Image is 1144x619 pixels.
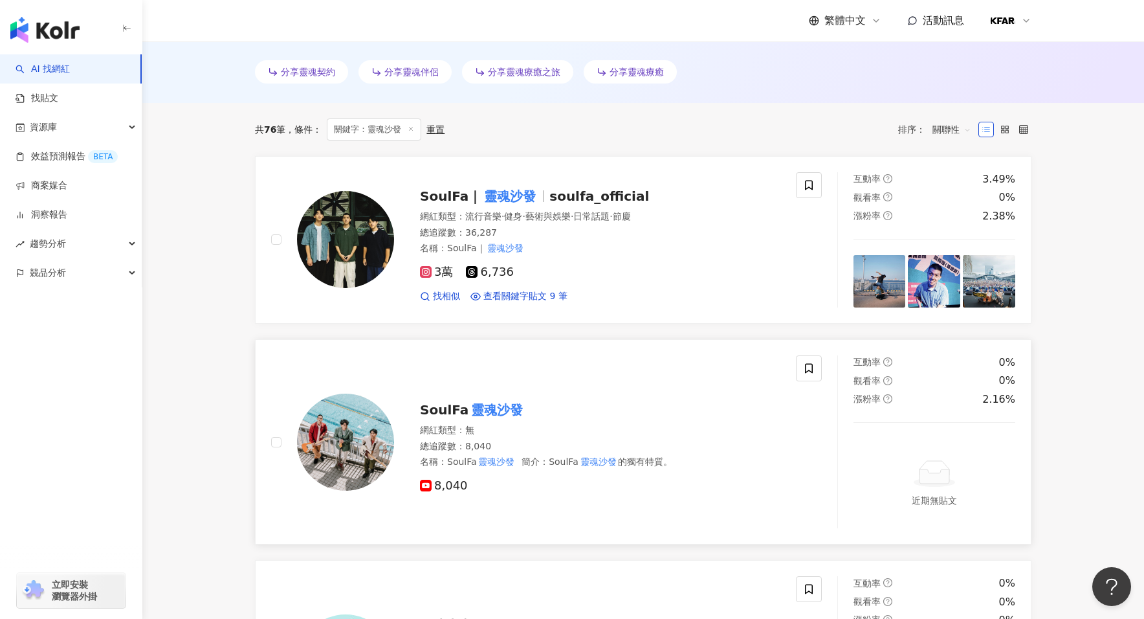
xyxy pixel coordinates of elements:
span: soulfa_official [549,188,649,204]
div: 重置 [426,124,445,135]
span: · [522,211,525,221]
span: question-circle [883,376,892,385]
img: post-image [908,255,960,308]
a: 效益預測報告BETA [16,150,118,163]
span: question-circle [883,192,892,201]
div: 總追蹤數 ： 36,287 [420,227,780,240]
span: 關鍵字：靈魂沙發 [327,118,421,141]
span: 活動訊息 [923,14,964,27]
span: 互動率 [853,578,881,589]
span: question-circle [883,578,892,587]
div: 共 筆 [255,124,285,135]
span: question-circle [883,357,892,366]
span: 簡介 ： [522,455,672,469]
a: 找相似 [420,290,460,303]
span: 資源庫 [30,113,57,142]
div: 總追蹤數 ： 8,040 [420,440,780,453]
span: 的獨有特質。 [618,456,672,467]
mark: 靈魂沙發 [477,455,517,469]
div: 網紅類型 ： 無 [420,424,780,437]
span: 3萬 [420,265,453,279]
span: 節慶 [613,211,631,221]
span: · [571,211,573,221]
img: logo [10,17,80,43]
div: 2.16% [982,392,1015,407]
span: · [610,211,612,221]
iframe: Help Scout Beacon - Open [1092,567,1131,606]
span: 健身 [504,211,522,221]
span: SoulFa [447,456,477,467]
div: 0% [999,355,1015,370]
span: 立即安裝 瀏覽器外掛 [52,579,97,602]
div: 排序： [898,119,978,140]
span: 流行音樂 [465,211,501,221]
span: 名稱 ： [420,241,525,255]
span: 漲粉率 [853,394,881,404]
a: 商案媒合 [16,179,67,192]
span: 分享靈魂契約 [281,67,335,77]
span: 76 [264,124,276,135]
span: 藝術與娛樂 [525,211,571,221]
img: post-image [963,255,1015,308]
span: SoulFa｜ [420,188,481,204]
span: question-circle [883,211,892,220]
a: KOL AvatarSoulFa靈魂沙發網紅類型：無總追蹤數：8,040名稱：SoulFa靈魂沙發簡介：SoulFa靈魂沙發的獨有特質。8,040互動率question-circle0%觀看率q... [255,339,1031,545]
span: · [501,211,504,221]
span: 觀看率 [853,376,881,386]
span: question-circle [883,174,892,183]
span: 分享靈魂療癒 [610,67,664,77]
span: 找相似 [433,290,460,303]
div: 近期無貼文 [912,493,957,508]
span: SoulFa｜ [447,243,486,253]
mark: 靈魂沙發 [578,455,619,469]
span: question-circle [883,597,892,606]
div: 0% [999,190,1015,205]
span: 查看關鍵字貼文 9 筆 [483,290,567,303]
a: 找貼文 [16,92,58,105]
span: 條件 ： [285,124,322,135]
span: 互動率 [853,357,881,367]
div: 0% [999,374,1015,388]
span: SoulFa [420,402,468,418]
span: 分享靈魂療癒之旅 [488,67,560,77]
div: 0% [999,595,1015,609]
span: 互動率 [853,174,881,184]
span: 競品分析 [30,258,66,287]
span: SoulFa [549,456,578,467]
img: chrome extension [21,580,46,601]
span: 6,736 [466,265,514,279]
div: 網紅類型 ： [420,210,780,223]
span: 觀看率 [853,192,881,203]
span: 分享靈魂伴侶 [384,67,439,77]
a: 洞察報告 [16,208,67,221]
div: 2.38% [982,209,1015,223]
mark: 靈魂沙發 [468,400,525,420]
mark: 靈魂沙發 [481,186,538,207]
span: 8,040 [420,479,468,493]
div: 3.49% [982,172,1015,186]
span: 觀看率 [853,596,881,607]
span: 趨勢分析 [30,229,66,258]
img: post-image [853,255,906,308]
img: KOL Avatar [297,191,394,288]
div: 0% [999,576,1015,591]
a: searchAI 找網紅 [16,63,70,76]
a: chrome extension立即安裝 瀏覽器外掛 [17,573,126,608]
img: KOL Avatar [297,394,394,491]
mark: 靈魂沙發 [486,241,526,255]
span: 日常話題 [573,211,610,221]
span: 繁體中文 [824,14,866,28]
img: KKFARM-logo-black.png [991,8,1015,33]
span: 漲粉率 [853,210,881,221]
span: 名稱 ： [420,456,516,467]
span: 關聯性 [932,119,971,140]
a: 查看關鍵字貼文 9 筆 [470,290,567,303]
span: question-circle [883,394,892,403]
span: rise [16,240,25,249]
a: KOL AvatarSoulFa｜靈魂沙發soulfa_official網紅類型：流行音樂·健身·藝術與娛樂·日常話題·節慶總追蹤數：36,287名稱：SoulFa｜靈魂沙發3萬6,736找相似... [255,156,1031,324]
